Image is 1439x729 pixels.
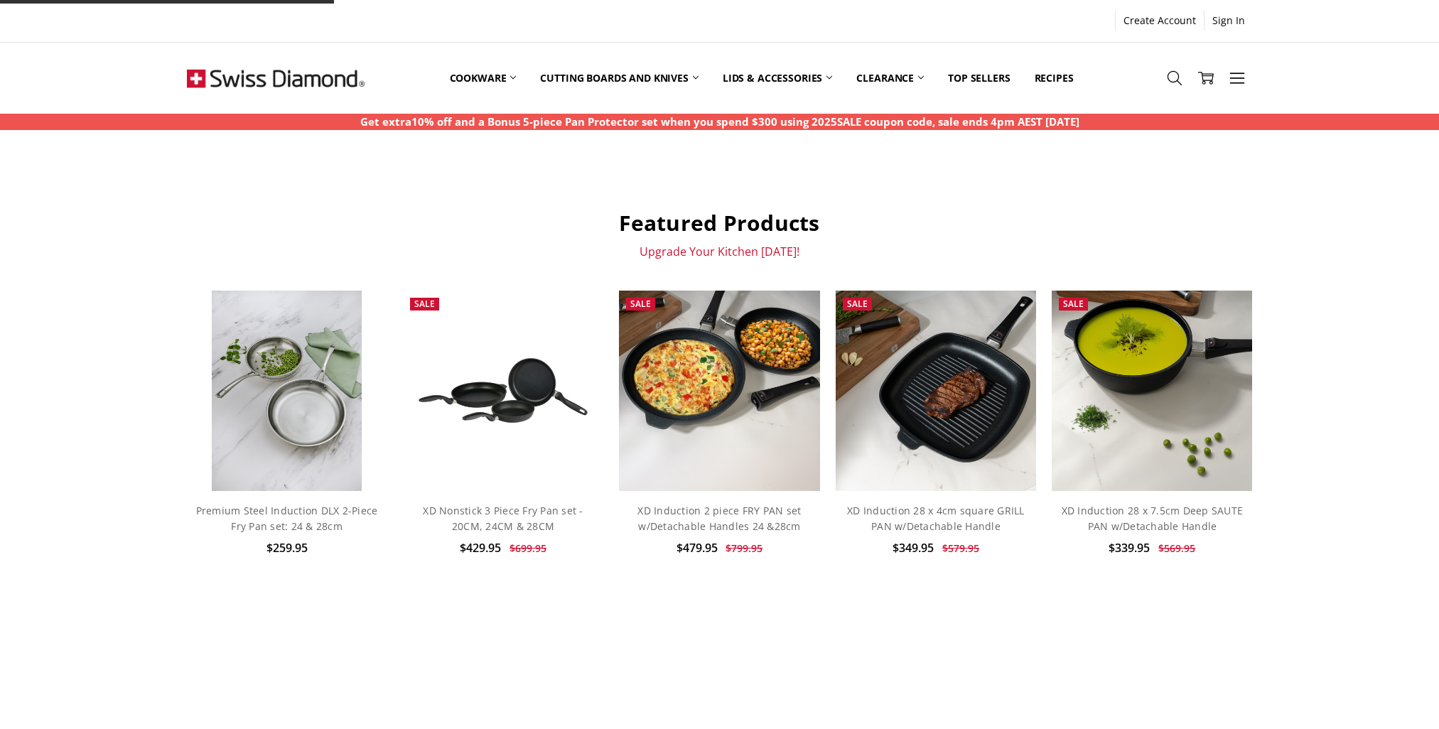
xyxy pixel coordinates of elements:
[851,448,1020,475] a: Add to Cart
[187,43,365,114] img: Free Shipping On Every Order
[893,540,934,556] span: $349.95
[726,541,762,555] span: $799.95
[619,291,819,491] img: XD Induction 2 piece FRY PAN set w/Detachable Handles 24 &28cm
[836,291,1036,491] img: XD Induction 28 x 4cm square GRILL PAN w/Detachable Handle
[403,291,603,491] a: XD Nonstick 3 Piece Fry Pan set - 20CM, 24CM & 28CM
[1158,541,1195,555] span: $569.95
[847,504,1025,533] a: XD Induction 28 x 4cm square GRILL PAN w/Detachable Handle
[711,46,844,109] a: Lids & Accessories
[187,244,1253,259] p: Upgrade Your Kitchen [DATE]!
[212,291,362,491] img: Premium steel DLX 2pc fry pan set (28 and 24cm) life style shot
[1023,46,1086,109] a: Recipes
[403,340,603,441] img: XD Nonstick 3 Piece Fry Pan set - 20CM, 24CM & 28CM
[360,114,1079,130] p: Get extra10% off and a Bonus 5-piece Pan Protector set when you spend $300 using 2025SALE coupon ...
[1068,448,1236,475] a: Add to Cart
[847,298,868,310] span: Sale
[637,504,801,533] a: XD Induction 2 piece FRY PAN set w/Detachable Handles 24 &28cm
[414,298,435,310] span: Sale
[1063,298,1084,310] span: Sale
[635,448,804,475] a: Add to Cart
[630,298,651,310] span: Sale
[677,540,718,556] span: $479.95
[1052,291,1252,491] img: XD Induction 28 x 7.5cm Deep SAUTE PAN w/Detachable Handle
[187,291,387,491] a: Premium steel DLX 2pc fry pan set (28 and 24cm) life style shot
[419,448,587,475] a: Add to Cart
[438,46,529,109] a: Cookware
[187,665,1253,692] h2: BEST SELLERS
[266,540,308,556] span: $259.95
[1109,540,1150,556] span: $339.95
[1116,11,1204,31] a: Create Account
[844,46,936,109] a: Clearance
[187,210,1253,237] h2: Featured Products
[460,540,501,556] span: $429.95
[423,504,583,533] a: XD Nonstick 3 Piece Fry Pan set - 20CM, 24CM & 28CM
[528,46,711,109] a: Cutting boards and knives
[196,504,378,533] a: Premium Steel Induction DLX 2-Piece Fry Pan set: 24 & 28cm
[1204,11,1253,31] a: Sign In
[510,541,546,555] span: $699.95
[942,541,979,555] span: $579.95
[187,700,1253,714] p: Fall In Love With Your Kitchen Again
[1062,504,1244,533] a: XD Induction 28 x 7.5cm Deep SAUTE PAN w/Detachable Handle
[936,46,1022,109] a: Top Sellers
[203,448,371,475] a: Add to Cart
